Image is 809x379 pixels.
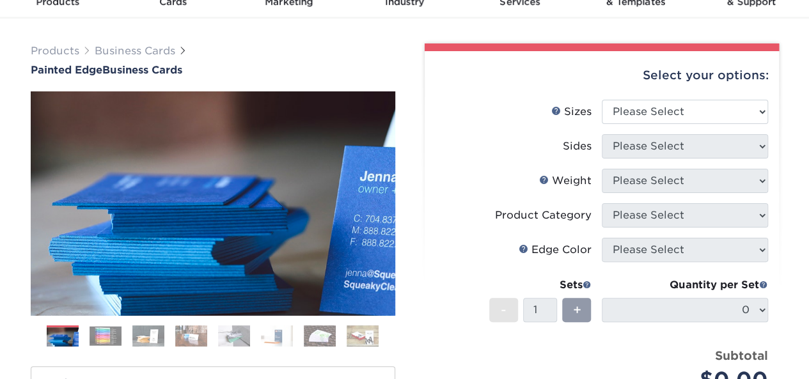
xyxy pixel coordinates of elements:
div: Quantity per Set [602,277,768,293]
div: Edge Color [519,242,592,258]
img: Business Cards 06 [261,325,293,347]
a: Business Cards [95,45,175,57]
a: Products [31,45,79,57]
img: Business Cards 08 [347,325,379,347]
strong: Subtotal [715,348,768,362]
img: Business Cards 05 [218,325,250,347]
div: Select your options: [435,51,769,100]
h1: Business Cards [31,64,395,76]
div: Sets [489,277,592,293]
span: - [501,300,507,320]
img: Business Cards 03 [132,325,164,347]
div: Weight [539,173,592,189]
img: Business Cards 02 [90,326,122,346]
span: + [572,300,581,320]
div: Sides [563,139,592,154]
div: Product Category [495,208,592,223]
img: Business Cards 04 [175,325,207,347]
span: Painted Edge [31,64,102,76]
div: Sizes [551,104,592,120]
img: Business Cards 07 [304,325,336,347]
a: Painted EdgeBusiness Cards [31,64,395,76]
